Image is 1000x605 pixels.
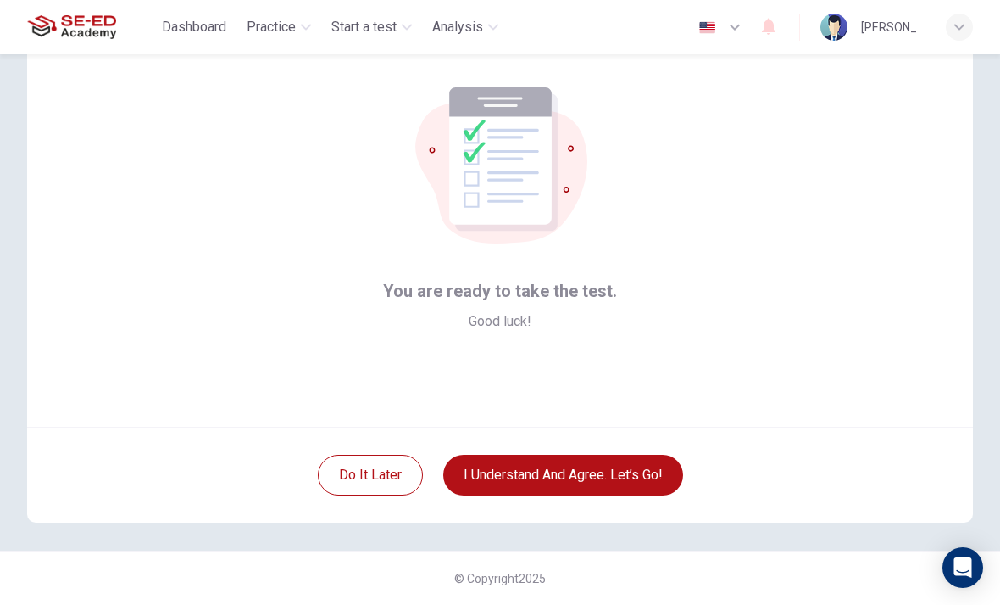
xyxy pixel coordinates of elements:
span: Analysis [432,17,483,37]
span: © Copyright 2025 [454,572,546,585]
span: You are ready to take the test. [383,277,617,305]
span: Dashboard [162,17,226,37]
span: Good luck! [469,311,531,332]
button: Analysis [425,12,505,42]
img: en [697,21,718,34]
button: Dashboard [155,12,233,42]
img: Profile picture [820,14,847,41]
button: I understand and agree. Let’s go! [443,455,683,496]
a: SE-ED Academy logo [27,10,155,44]
button: Do it later [318,455,423,496]
img: SE-ED Academy logo [27,10,116,44]
button: Practice [240,12,318,42]
button: Start a test [325,12,419,42]
div: Open Intercom Messenger [942,547,983,588]
div: [PERSON_NAME] [861,17,925,37]
span: Start a test [331,17,397,37]
span: Practice [247,17,296,37]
